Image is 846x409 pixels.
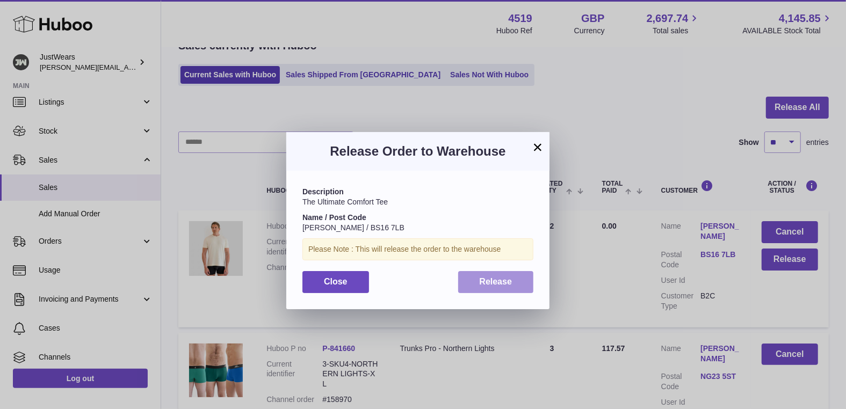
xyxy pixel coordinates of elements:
button: × [531,141,544,154]
div: Please Note : This will release the order to the warehouse [302,238,533,260]
span: The Ultimate Comfort Tee [302,198,388,206]
button: Release [458,271,534,293]
strong: Name / Post Code [302,213,366,222]
span: Release [480,277,512,286]
h3: Release Order to Warehouse [302,143,533,160]
span: Close [324,277,348,286]
span: [PERSON_NAME] / BS16 7LB [302,223,404,232]
button: Close [302,271,369,293]
strong: Description [302,187,344,196]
